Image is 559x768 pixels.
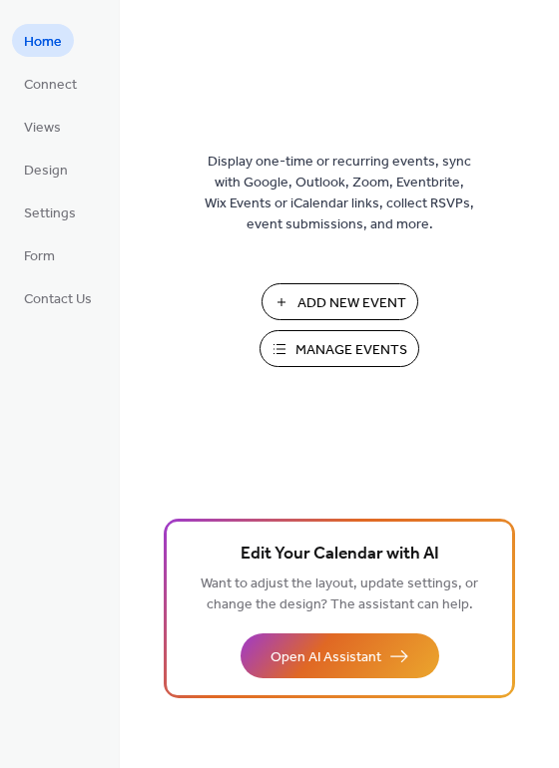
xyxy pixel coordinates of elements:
span: Want to adjust the layout, update settings, or change the design? The assistant can help. [201,571,478,618]
span: Home [24,32,62,53]
a: Contact Us [12,281,104,314]
span: Open AI Assistant [271,647,381,668]
span: Contact Us [24,289,92,310]
a: Settings [12,195,88,228]
a: Form [12,238,67,271]
button: Manage Events [260,330,419,367]
a: Views [12,110,73,143]
button: Add New Event [262,283,418,320]
span: Connect [24,75,77,96]
span: Add New Event [297,293,406,314]
a: Home [12,24,74,57]
span: Display one-time or recurring events, sync with Google, Outlook, Zoom, Eventbrite, Wix Events or ... [205,152,474,235]
a: Connect [12,67,89,100]
span: Views [24,118,61,139]
a: Design [12,153,80,186]
span: Design [24,161,68,182]
button: Open AI Assistant [241,633,439,678]
span: Edit Your Calendar with AI [241,541,439,569]
span: Settings [24,203,76,224]
span: Form [24,246,55,267]
span: Manage Events [295,340,407,361]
